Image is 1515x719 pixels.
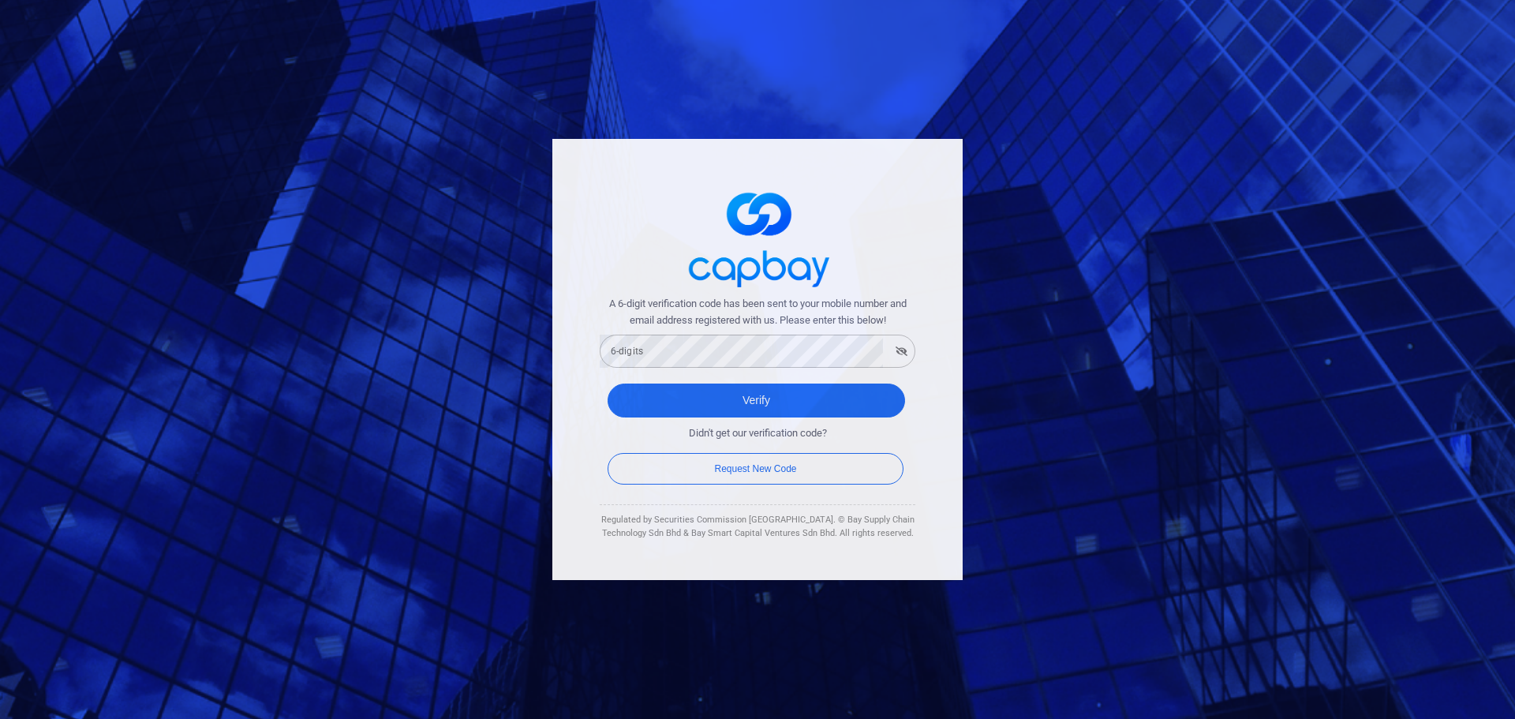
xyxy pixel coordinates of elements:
button: Verify [608,384,905,418]
img: logo [679,178,836,296]
span: A 6-digit verification code has been sent to your mobile number and email address registered with... [600,296,915,329]
span: Didn't get our verification code? [689,425,827,442]
div: Regulated by Securities Commission [GEOGRAPHIC_DATA]. © Bay Supply Chain Technology Sdn Bhd & Bay... [600,513,915,541]
button: Request New Code [608,453,903,485]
